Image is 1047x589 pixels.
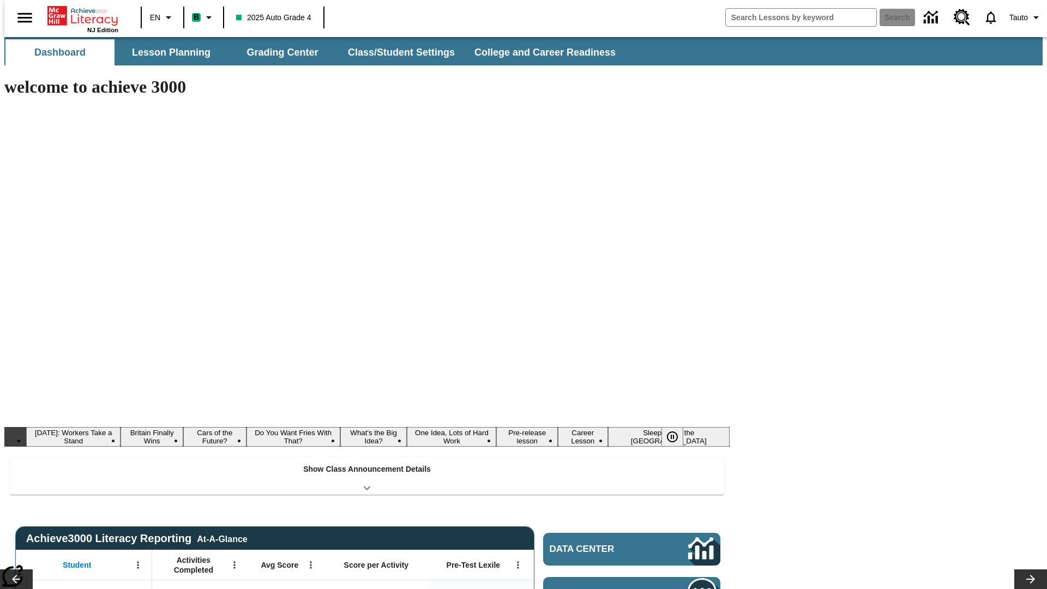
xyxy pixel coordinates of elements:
span: Data Center [550,544,652,555]
button: Lesson carousel, Next [1014,569,1047,589]
span: NJ Edition [87,27,118,33]
button: Boost Class color is mint green. Change class color [188,8,220,27]
button: Class/Student Settings [339,39,464,65]
button: Open Menu [510,557,526,573]
div: Show Class Announcement Details [10,457,724,495]
p: Show Class Announcement Details [303,464,431,475]
button: Open side menu [9,2,41,34]
span: Student [63,560,91,570]
button: Slide 6 One Idea, Lots of Hard Work [407,427,496,447]
button: Grading Center [228,39,337,65]
span: Tauto [1009,12,1028,23]
div: SubNavbar [4,39,625,65]
button: Pause [661,427,683,447]
button: College and Career Readiness [466,39,624,65]
a: Home [47,5,118,27]
span: Activities Completed [158,555,230,575]
button: Language: EN, Select a language [145,8,180,27]
div: SubNavbar [4,37,1043,65]
button: Slide 1 Labor Day: Workers Take a Stand [26,427,121,447]
a: Data Center [917,3,947,33]
button: Dashboard [5,39,115,65]
div: At-A-Glance [197,532,247,544]
div: Home [47,4,118,33]
span: Achieve3000 Literacy Reporting [26,532,248,545]
button: Slide 8 Career Lesson [558,427,608,447]
button: Open Menu [303,557,319,573]
button: Slide 3 Cars of the Future? [183,427,246,447]
h1: welcome to achieve 3000 [4,77,730,97]
button: Slide 5 What's the Big Idea? [340,427,407,447]
button: Open Menu [130,557,146,573]
button: Profile/Settings [1005,8,1047,27]
a: Resource Center, Will open in new tab [947,3,977,32]
span: 2025 Auto Grade 4 [236,12,311,23]
span: Pre-Test Lexile [447,560,501,570]
a: Data Center [543,533,720,566]
input: search field [726,9,876,26]
div: Pause [661,427,694,447]
button: Slide 9 Sleepless in the Animal Kingdom [608,427,730,447]
span: Avg Score [261,560,298,570]
span: B [194,10,199,24]
span: Score per Activity [344,560,409,570]
button: Open Menu [226,557,243,573]
button: Lesson Planning [117,39,226,65]
a: Notifications [977,3,1005,32]
button: Slide 7 Pre-release lesson [496,427,558,447]
button: Slide 2 Britain Finally Wins [121,427,183,447]
span: EN [150,12,160,23]
button: Slide 4 Do You Want Fries With That? [246,427,340,447]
